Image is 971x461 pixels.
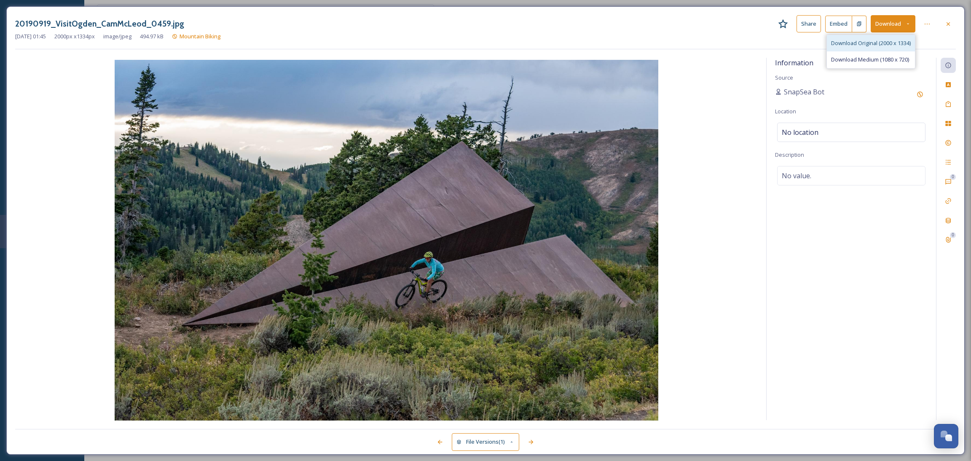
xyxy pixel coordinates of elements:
[775,58,813,67] span: Information
[775,74,793,81] span: Source
[15,18,184,30] h3: 20190919_VisitOgden_CamMcLeod_0459.jpg
[103,32,131,40] span: image/jpeg
[825,16,852,32] button: Embed
[180,32,221,40] span: Mountain Biking
[15,60,758,422] img: 1OsZRjGNmyuaj-sXWBOG6Kbu_bpBb9bq3.jpg
[950,232,956,238] div: 0
[782,171,811,181] span: No value.
[831,56,909,64] span: Download Medium (1080 x 720)
[831,39,911,47] span: Download Original (2000 x 1334)
[140,32,164,40] span: 494.97 kB
[950,174,956,180] div: 0
[784,87,824,97] span: SnapSea Bot
[934,424,958,448] button: Open Chat
[452,433,519,450] button: File Versions(1)
[54,32,95,40] span: 2000 px x 1334 px
[782,127,818,137] span: No location
[871,15,915,32] button: Download
[797,15,821,32] button: Share
[775,107,796,115] span: Location
[775,151,804,158] span: Description
[15,32,46,40] span: [DATE] 01:45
